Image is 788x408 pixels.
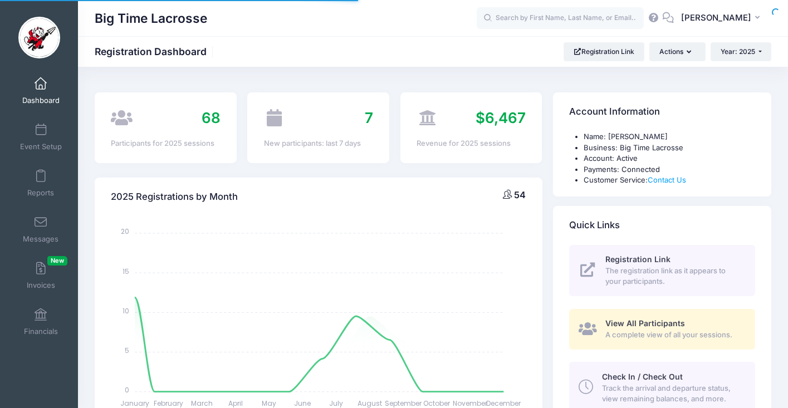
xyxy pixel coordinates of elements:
[674,6,771,31] button: [PERSON_NAME]
[605,318,685,328] span: View All Participants
[191,399,213,408] tspan: March
[417,138,526,149] div: Revenue for 2025 sessions
[569,309,755,350] a: View All Participants A complete view of all your sessions.
[477,7,644,30] input: Search by First Name, Last Name, or Email...
[721,47,755,56] span: Year: 2025
[584,142,755,154] li: Business: Big Time Lacrosse
[294,399,311,408] tspan: June
[95,6,207,31] h1: Big Time Lacrosse
[27,188,54,198] span: Reports
[95,46,216,57] h1: Registration Dashboard
[264,138,373,149] div: New participants: last 7 days
[24,327,58,336] span: Financials
[27,281,55,290] span: Invoices
[18,17,60,58] img: Big Time Lacrosse
[476,109,526,126] span: $6,467
[584,131,755,142] li: Name: [PERSON_NAME]
[584,164,755,175] li: Payments: Connected
[20,142,62,151] span: Event Setup
[111,181,238,213] h4: 2025 Registrations by Month
[365,109,373,126] span: 7
[584,153,755,164] li: Account: Active
[123,267,130,276] tspan: 15
[648,175,686,184] a: Contact Us
[14,117,67,156] a: Event Setup
[14,164,67,203] a: Reports
[329,399,343,408] tspan: July
[569,209,620,241] h4: Quick Links
[385,399,422,408] tspan: September
[602,372,683,381] span: Check In / Check Out
[121,227,130,236] tspan: 20
[569,245,755,296] a: Registration Link The registration link as it appears to your participants.
[711,42,771,61] button: Year: 2025
[262,399,276,408] tspan: May
[605,266,742,287] span: The registration link as it appears to your participants.
[14,256,67,295] a: InvoicesNew
[228,399,243,408] tspan: April
[569,96,660,128] h4: Account Information
[681,12,751,24] span: [PERSON_NAME]
[584,175,755,186] li: Customer Service:
[111,138,220,149] div: Participants for 2025 sessions
[14,210,67,249] a: Messages
[564,42,644,61] a: Registration Link
[14,302,67,341] a: Financials
[22,96,60,105] span: Dashboard
[154,399,183,408] tspan: February
[47,256,67,266] span: New
[487,399,522,408] tspan: December
[649,42,705,61] button: Actions
[423,399,451,408] tspan: October
[125,346,130,355] tspan: 5
[202,109,221,126] span: 68
[514,189,526,200] span: 54
[121,399,150,408] tspan: January
[453,399,488,408] tspan: November
[605,330,742,341] span: A complete view of all your sessions.
[605,254,670,264] span: Registration Link
[358,399,382,408] tspan: August
[602,383,742,405] span: Track the arrival and departure status, view remaining balances, and more.
[125,385,130,395] tspan: 0
[123,306,130,316] tspan: 10
[14,71,67,110] a: Dashboard
[23,234,58,244] span: Messages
